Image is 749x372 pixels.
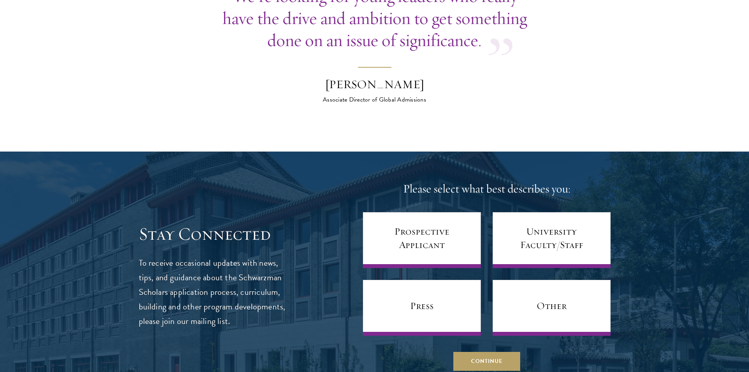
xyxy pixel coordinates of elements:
[139,223,286,245] h3: Stay Connected
[363,181,611,197] h4: Please select what best describes you:
[363,280,481,336] a: Press
[453,352,520,370] button: Continue
[306,95,444,104] div: Associate Director of Global Admissions
[493,280,611,336] a: Other
[363,212,481,268] a: Prospective Applicant
[139,256,286,329] p: To receive occasional updates with news, tips, and guidance about the Schwarzman Scholars applica...
[493,212,611,268] a: University Faculty/Staff
[306,77,444,93] div: [PERSON_NAME]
